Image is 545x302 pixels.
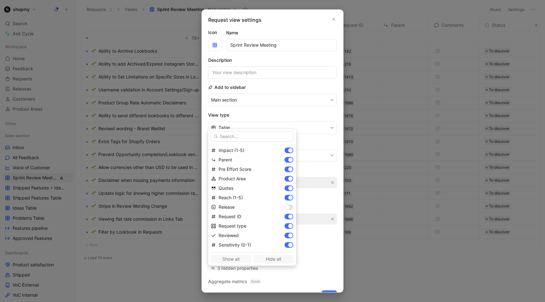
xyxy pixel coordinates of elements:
h2: Name [226,29,238,37]
span: Reviewed [219,233,239,238]
button: Cancel [300,290,319,299]
h2: Aggregate metrics [208,278,337,285]
button: Table [208,121,337,134]
h2: Description [208,56,232,64]
div: 3 hidden properties [217,264,258,272]
button: Delete view [208,290,244,299]
span: Parent [219,157,232,162]
span: Show all [214,255,248,263]
button: 3 hidden properties [208,264,261,273]
button: Main section [208,94,337,106]
input: Your view description [208,67,337,78]
span: Request type [219,223,246,229]
span: Product Area [219,176,246,181]
h2: Request view settings [208,16,261,24]
input: Your view name [226,39,337,51]
span: Soon [250,278,261,285]
button: Show all [211,255,251,263]
span: Request ID [219,214,241,219]
span: Impact (1-5) [219,148,244,153]
h2: View type [208,111,337,119]
label: Icon [208,29,221,36]
button: Hide all [254,255,294,263]
h2: Add to sidebar [208,84,246,91]
span: Release [219,204,235,210]
span: Sensitivity (0-1) [219,242,251,247]
input: Search... [211,131,294,142]
button: Save [322,290,337,299]
span: Pre Effort Score [219,166,251,172]
span: Quotes [219,185,233,191]
span: Reach (1-5) [219,195,243,200]
span: Hide all [256,255,291,263]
